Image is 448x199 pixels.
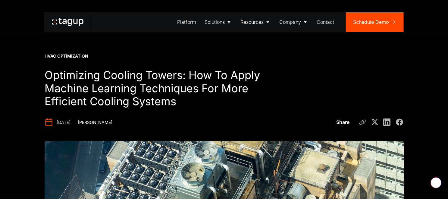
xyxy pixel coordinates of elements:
[205,18,225,26] div: Solutions
[312,12,338,32] a: Contact
[45,69,284,109] h1: Optimizing Cooling Towers: How To Apply Machine Learning Techniques For More Efficient Cooling Sy...
[279,18,301,26] div: Company
[353,18,389,26] div: Schedule Demo
[336,118,349,126] div: Share
[57,119,70,125] div: [DATE]
[200,12,236,32] a: Solutions
[236,12,275,32] a: Resources
[177,18,196,26] div: Platform
[275,12,312,32] a: Company
[173,12,200,32] a: Platform
[240,18,264,26] div: Resources
[317,18,334,26] div: Contact
[78,119,112,125] div: [PERSON_NAME]
[346,12,403,32] a: Schedule Demo
[45,53,88,59] div: HVAC Optimization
